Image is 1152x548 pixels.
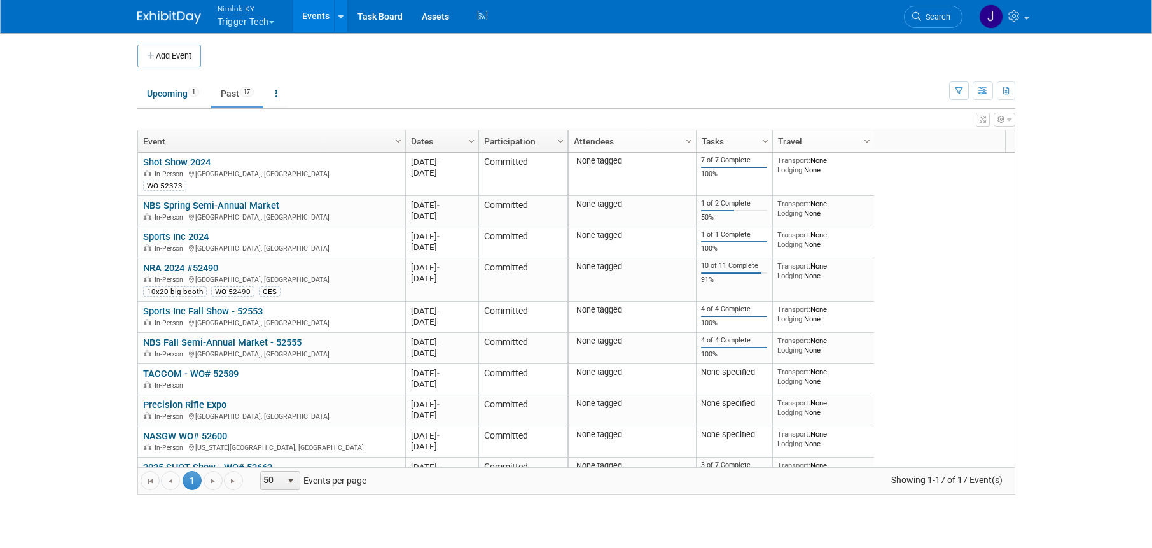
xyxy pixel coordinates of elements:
div: [DATE] [411,306,473,316]
span: 50 [261,472,282,489]
div: 4 of 4 Complete [701,305,767,314]
span: In-Person [155,381,187,390]
img: ExhibitDay [137,11,201,24]
div: 1 of 2 Complete [701,199,767,208]
div: [DATE] [411,231,473,242]
img: In-Person Event [144,276,151,282]
a: Attendees [574,130,688,152]
span: Go to the first page [145,476,155,486]
span: Transport: [777,230,810,239]
div: None tagged [573,430,691,440]
span: Lodging: [777,346,804,355]
a: Column Settings [391,130,405,150]
span: Lodging: [777,314,804,323]
div: None tagged [573,398,691,409]
div: [DATE] [411,368,473,379]
div: [GEOGRAPHIC_DATA], [GEOGRAPHIC_DATA] [143,411,399,421]
span: Lodging: [777,408,804,417]
div: None None [777,336,869,355]
div: GES [259,286,281,297]
span: - [437,263,440,272]
span: - [437,400,440,409]
div: None None [777,230,869,249]
img: In-Person Event [144,170,151,176]
span: - [437,369,440,378]
div: None None [777,398,869,417]
div: 10 of 11 Complete [701,262,767,270]
div: 91% [701,276,767,285]
div: 4 of 4 Complete [701,336,767,345]
div: [DATE] [411,242,473,253]
td: Committed [478,333,567,364]
span: Transport: [777,156,810,165]
a: Past17 [211,81,263,106]
div: None None [777,262,869,280]
img: In-Person Event [144,319,151,325]
div: [GEOGRAPHIC_DATA], [GEOGRAPHIC_DATA] [143,274,399,285]
a: Travel [778,130,866,152]
a: NRA 2024 #52490 [143,262,218,274]
span: Column Settings [555,136,566,146]
td: Committed [478,364,567,395]
span: Transport: [777,199,810,208]
span: In-Person [155,213,187,221]
span: - [437,431,440,440]
a: Column Settings [553,130,567,150]
div: [GEOGRAPHIC_DATA], [GEOGRAPHIC_DATA] [143,242,399,253]
a: NBS Spring Semi-Annual Market [143,200,279,211]
a: Sports Inc Fall Show - 52553 [143,306,263,317]
span: Transport: [777,398,810,407]
td: Committed [478,426,567,458]
div: None tagged [573,305,691,315]
td: Committed [478,196,567,227]
div: [DATE] [411,410,473,421]
td: Committed [478,227,567,258]
div: None None [777,367,869,386]
a: Dates [411,130,470,152]
div: None None [777,156,869,174]
div: 3 of 7 Complete [701,461,767,470]
a: Column Settings [682,130,696,150]
a: Go to the previous page [161,471,180,490]
span: Lodging: [777,209,804,218]
span: Transport: [777,336,810,345]
img: In-Person Event [144,244,151,251]
span: In-Person [155,444,187,452]
div: [DATE] [411,461,473,472]
a: Sports Inc 2024 [143,231,209,242]
a: Column Settings [860,130,874,150]
div: None tagged [573,230,691,241]
td: Committed [478,302,567,333]
img: Jamie Dunn [979,4,1003,29]
span: In-Person [155,244,187,253]
a: 2025 SHOT Show - WO# 52662 [143,461,272,473]
div: [DATE] [411,273,473,284]
div: None None [777,199,869,218]
div: [GEOGRAPHIC_DATA], [GEOGRAPHIC_DATA] [143,168,399,179]
div: 100% [701,244,767,253]
div: 100% [701,170,767,179]
a: Precision Rifle Expo [143,399,226,411]
a: Go to the first page [141,471,160,490]
div: [GEOGRAPHIC_DATA], [GEOGRAPHIC_DATA] [143,211,399,222]
div: 100% [701,350,767,359]
a: Column Settings [758,130,772,150]
div: 1 of 1 Complete [701,230,767,239]
span: Go to the previous page [165,476,176,486]
span: Column Settings [393,136,403,146]
span: Column Settings [466,136,476,146]
span: Go to the last page [228,476,239,486]
div: 50% [701,213,767,222]
div: [DATE] [411,157,473,167]
div: [DATE] [411,200,473,211]
span: 17 [240,87,254,97]
span: Transport: [777,262,810,270]
span: In-Person [155,412,187,421]
div: [DATE] [411,430,473,441]
div: None specified [701,430,767,440]
span: Lodging: [777,165,804,174]
a: NBS Fall Semi-Annual Market - 52555 [143,337,302,348]
a: Upcoming1 [137,81,209,106]
div: [DATE] [411,316,473,327]
span: Transport: [777,461,810,470]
